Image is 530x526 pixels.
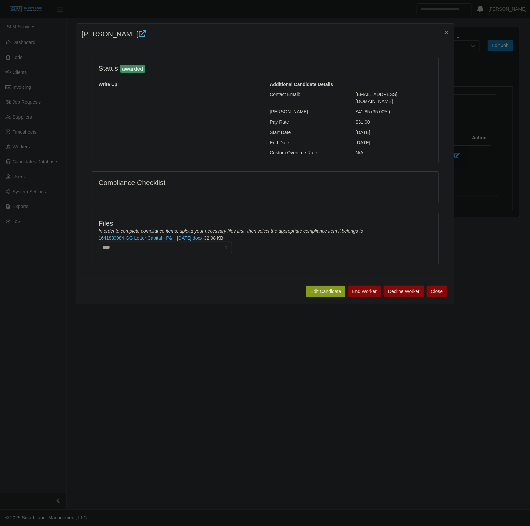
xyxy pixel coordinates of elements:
span: 32.98 KB [204,235,223,241]
button: Close [427,286,447,297]
span: × [444,29,448,36]
div: Contact Email: [265,91,351,105]
span: N/A [356,150,363,155]
span: awarded [120,65,146,73]
button: Decline Worker [384,286,424,297]
div: $31.00 [351,119,437,126]
div: Pay Rate [265,119,351,126]
div: [DATE] [351,129,437,136]
span: [DATE] [356,140,370,145]
button: Close [439,24,454,41]
h4: Compliance Checklist [99,178,317,187]
div: Start Date [265,129,351,136]
div: [PERSON_NAME] [265,108,351,115]
b: Additional Candidate Details [270,82,333,87]
div: End Date [265,139,351,146]
span: [EMAIL_ADDRESS][DOMAIN_NAME] [356,92,397,104]
a: 1641830984-GG Letter Capital - P&H [DATE].docx [99,235,203,241]
h4: [PERSON_NAME] [82,29,146,39]
h4: Status: [99,64,346,73]
h4: Files [99,219,432,227]
div: $41.85 (35.00%) [351,108,437,115]
li: - [99,235,432,253]
a: Edit Candidate [306,286,345,297]
i: In order to complete compliance items, upload your necessary files first, then select the appropr... [99,228,363,234]
button: End Worker [348,286,381,297]
div: Custom Overtime Rate [265,149,351,156]
b: Write Up: [99,82,119,87]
